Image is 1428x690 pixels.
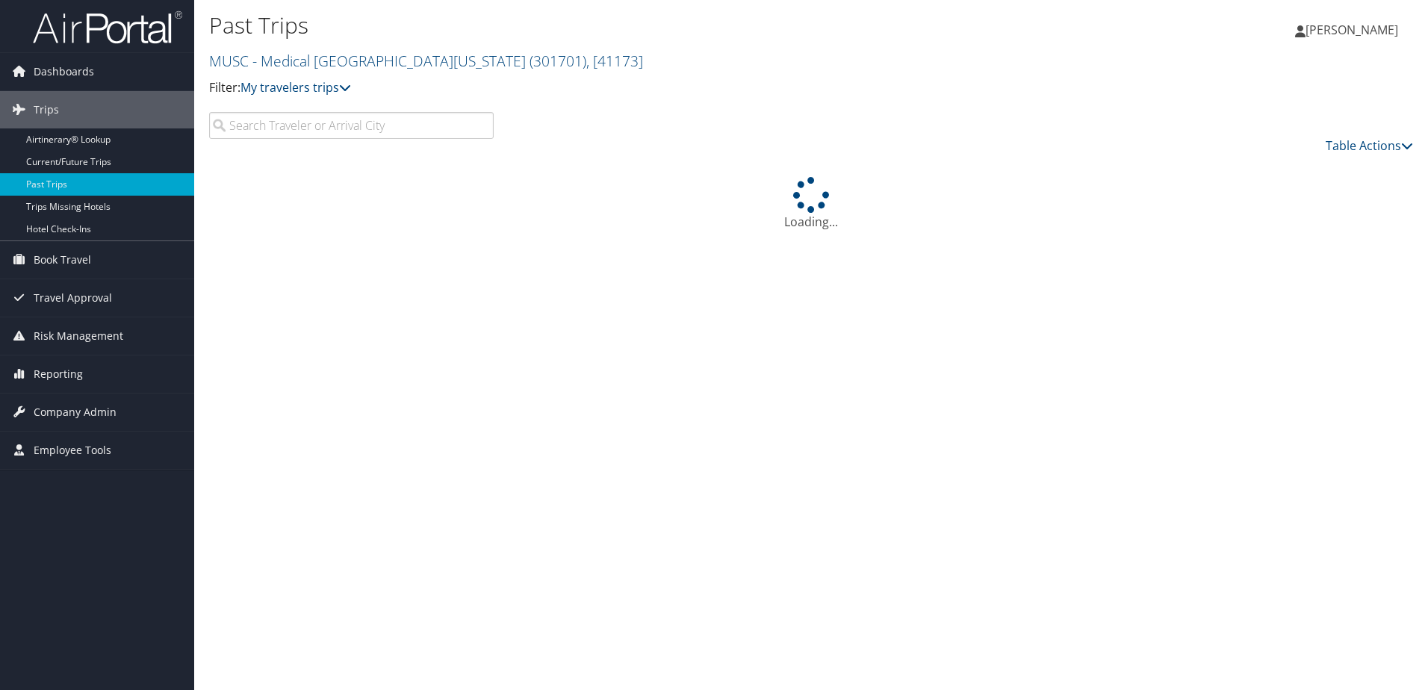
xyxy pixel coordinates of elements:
[34,91,59,128] span: Trips
[34,317,123,355] span: Risk Management
[34,241,91,279] span: Book Travel
[240,79,351,96] a: My travelers trips
[209,177,1413,231] div: Loading...
[34,279,112,317] span: Travel Approval
[1306,22,1398,38] span: [PERSON_NAME]
[33,10,182,45] img: airportal-logo.png
[1326,137,1413,154] a: Table Actions
[209,10,1012,41] h1: Past Trips
[1295,7,1413,52] a: [PERSON_NAME]
[34,432,111,469] span: Employee Tools
[209,78,1012,98] p: Filter:
[34,394,117,431] span: Company Admin
[34,53,94,90] span: Dashboards
[530,51,586,71] span: ( 301701 )
[209,51,643,71] a: MUSC - Medical [GEOGRAPHIC_DATA][US_STATE]
[209,112,494,139] input: Search Traveler or Arrival City
[34,355,83,393] span: Reporting
[586,51,643,71] span: , [ 41173 ]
